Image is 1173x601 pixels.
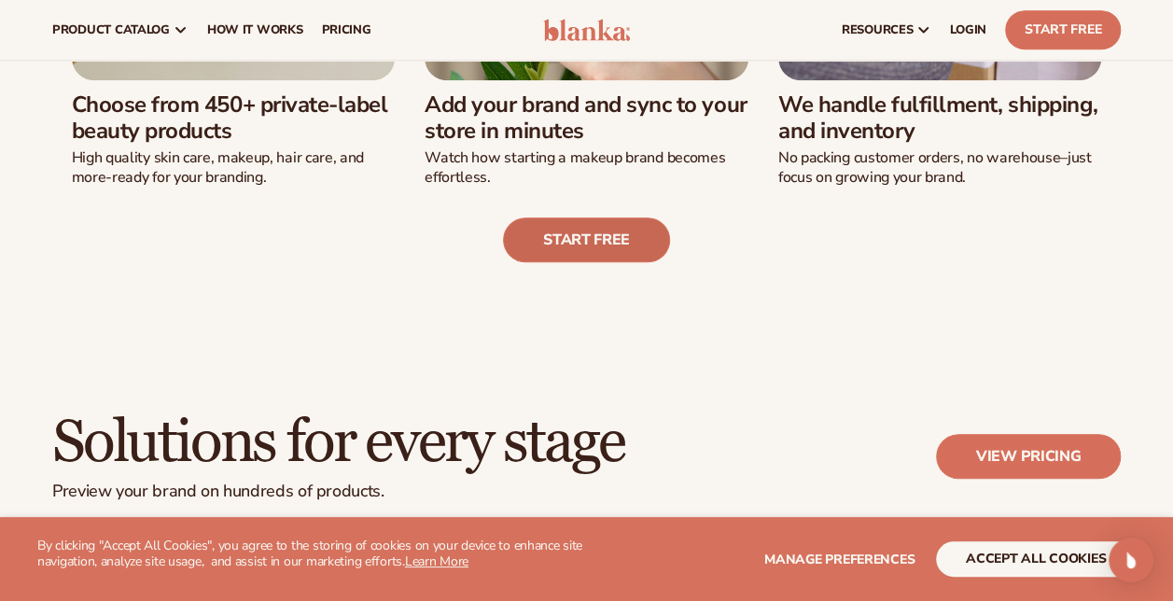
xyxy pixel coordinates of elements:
a: Learn More [405,552,468,570]
a: View pricing [936,434,1121,479]
p: High quality skin care, makeup, hair care, and more-ready for your branding. [72,148,396,188]
div: Open Intercom Messenger [1109,538,1153,582]
a: Start Free [1005,10,1121,49]
h3: We handle fulfillment, shipping, and inventory [778,91,1102,146]
p: No packing customer orders, no warehouse–just focus on growing your brand. [778,148,1102,188]
span: Manage preferences [764,551,915,568]
span: resources [842,22,913,37]
h3: Choose from 450+ private-label beauty products [72,91,396,146]
h3: Add your brand and sync to your store in minutes [425,91,748,146]
h2: Solutions for every stage [52,412,624,474]
span: LOGIN [950,22,986,37]
a: Start free [503,217,670,262]
span: pricing [321,22,370,37]
p: Preview your brand on hundreds of products. [52,482,624,502]
span: product catalog [52,22,170,37]
p: Watch how starting a makeup brand becomes effortless. [425,148,748,188]
p: By clicking "Accept All Cookies", you agree to the storing of cookies on your device to enhance s... [37,538,587,570]
button: accept all cookies [936,541,1136,577]
img: logo [543,19,631,41]
button: Manage preferences [764,541,915,577]
span: How It Works [207,22,303,37]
